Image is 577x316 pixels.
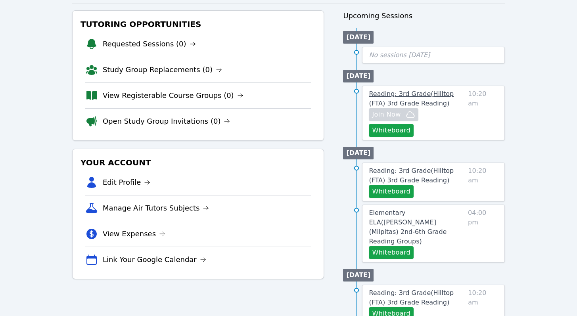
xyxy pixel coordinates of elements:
[343,10,505,21] h3: Upcoming Sessions
[468,208,498,259] span: 04:00 pm
[369,246,414,259] button: Whiteboard
[369,89,465,108] a: Reading: 3rd Grade(Hilltop (FTA) 3rd Grade Reading)
[369,208,465,246] a: Elementary ELA([PERSON_NAME] (Milpitas) 2nd-6th Grade Reading Groups)
[468,166,498,198] span: 10:20 am
[103,38,196,50] a: Requested Sessions (0)
[369,90,454,107] span: Reading: 3rd Grade ( Hilltop (FTA) 3rd Grade Reading )
[372,110,401,119] span: Join Now
[369,124,414,137] button: Whiteboard
[343,269,374,282] li: [DATE]
[369,288,465,307] a: Reading: 3rd Grade(Hilltop (FTA) 3rd Grade Reading)
[103,177,151,188] a: Edit Profile
[103,116,230,127] a: Open Study Group Invitations (0)
[103,90,243,101] a: View Registerable Course Groups (0)
[369,166,465,185] a: Reading: 3rd Grade(Hilltop (FTA) 3rd Grade Reading)
[369,209,447,245] span: Elementary ELA ( [PERSON_NAME] (Milpitas) 2nd-6th Grade Reading Groups )
[103,228,165,239] a: View Expenses
[79,17,318,31] h3: Tutoring Opportunities
[369,289,454,306] span: Reading: 3rd Grade ( Hilltop (FTA) 3rd Grade Reading )
[343,31,374,44] li: [DATE]
[369,185,414,198] button: Whiteboard
[369,167,454,184] span: Reading: 3rd Grade ( Hilltop (FTA) 3rd Grade Reading )
[468,89,498,137] span: 10:20 am
[343,70,374,82] li: [DATE]
[103,203,209,214] a: Manage Air Tutors Subjects
[103,64,222,75] a: Study Group Replacements (0)
[103,254,206,265] a: Link Your Google Calendar
[79,155,318,170] h3: Your Account
[369,108,418,121] button: Join Now
[369,51,430,59] span: No sessions [DATE]
[343,147,374,159] li: [DATE]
